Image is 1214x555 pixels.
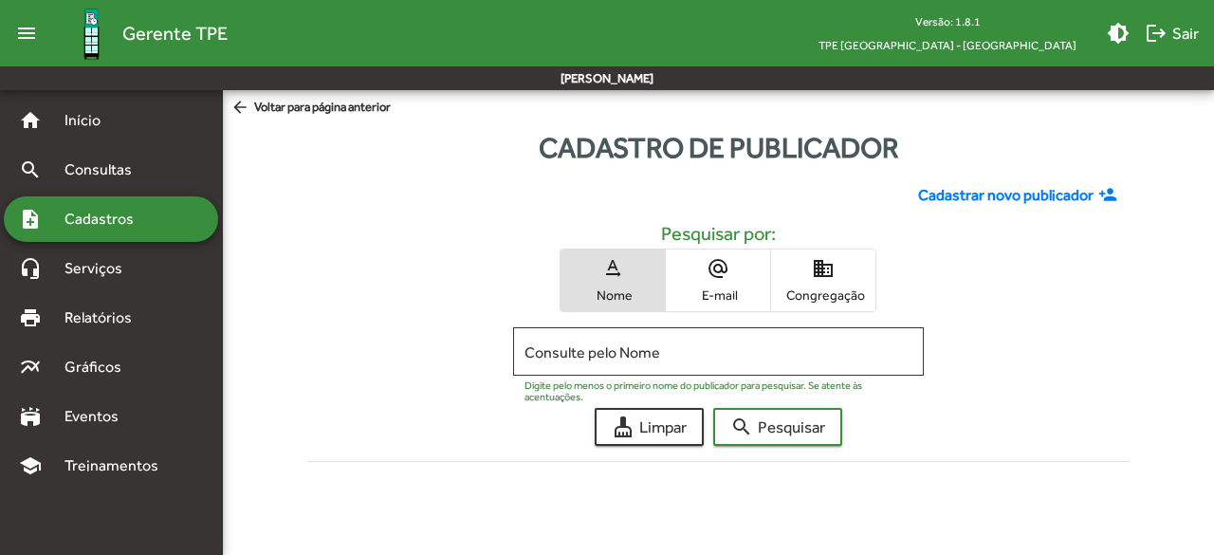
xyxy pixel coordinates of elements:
mat-icon: home [19,109,42,132]
span: Congregação [776,287,871,304]
button: Pesquisar [713,408,842,446]
mat-icon: stadium [19,405,42,428]
span: Nome [565,287,660,304]
button: Sair [1137,16,1206,50]
mat-icon: headset_mic [19,257,42,280]
span: Serviços [53,257,148,280]
div: Cadastro de publicador [223,126,1214,169]
button: E-mail [666,250,770,311]
mat-icon: search [730,416,753,438]
button: Limpar [595,408,704,446]
mat-icon: logout [1145,22,1168,45]
mat-hint: Digite pelo menos o primeiro nome do publicador para pesquisar. Se atente às acentuações. [524,379,901,403]
mat-icon: school [19,454,42,477]
span: Gerente TPE [122,18,228,48]
span: Pesquisar [730,410,825,444]
div: Versão: 1.8.1 [803,9,1092,33]
span: Eventos [53,405,144,428]
mat-icon: cleaning_services [612,416,635,438]
mat-icon: brightness_medium [1107,22,1130,45]
span: TPE [GEOGRAPHIC_DATA] - [GEOGRAPHIC_DATA] [803,33,1092,57]
span: Relatórios [53,306,156,329]
mat-icon: multiline_chart [19,356,42,379]
h5: Pesquisar por: [322,222,1114,245]
mat-icon: note_add [19,208,42,231]
mat-icon: text_rotation_none [601,257,624,280]
mat-icon: menu [8,14,46,52]
mat-icon: alternate_email [707,257,729,280]
span: Gráficos [53,356,147,379]
mat-icon: search [19,158,42,181]
mat-icon: domain [812,257,835,280]
span: E-mail [671,287,765,304]
img: Logo [61,3,122,65]
span: Sair [1145,16,1199,50]
a: Gerente TPE [46,3,228,65]
mat-icon: print [19,306,42,329]
span: Treinamentos [53,454,181,477]
button: Nome [561,250,665,311]
span: Consultas [53,158,156,181]
mat-icon: arrow_back [230,98,254,119]
span: Voltar para página anterior [230,98,391,119]
span: Cadastrar novo publicador [918,184,1094,207]
mat-icon: person_add [1098,185,1122,206]
span: Limpar [612,410,687,444]
span: Cadastros [53,208,158,231]
span: Início [53,109,128,132]
button: Congregação [771,250,875,311]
